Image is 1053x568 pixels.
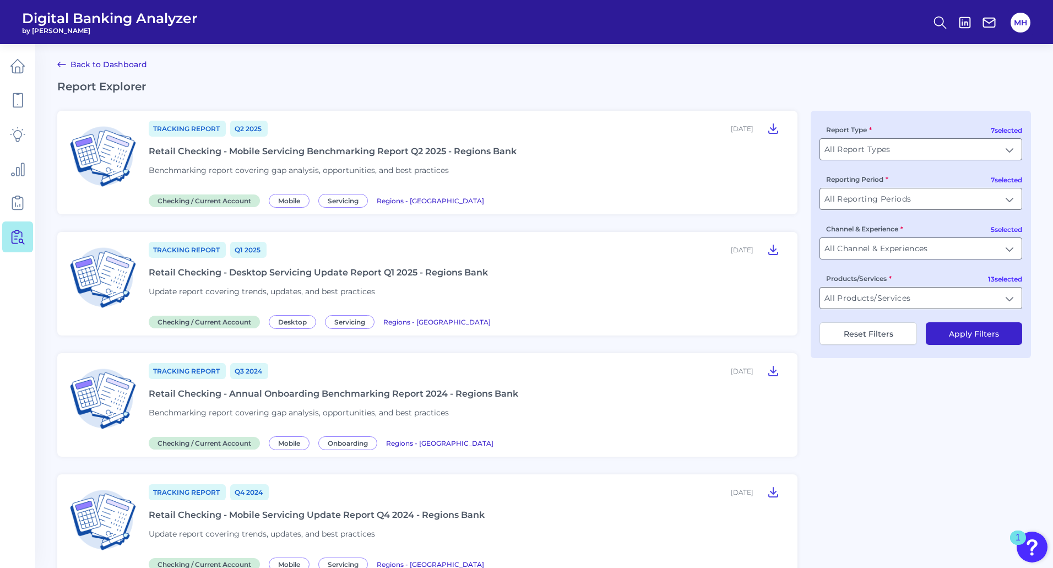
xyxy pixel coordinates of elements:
button: Retail Checking - Mobile Servicing Benchmarking Report Q2 2025 - Regions Bank [762,120,784,137]
div: Retail Checking - Mobile Servicing Benchmarking Report Q2 2025 - Regions Bank [149,146,517,156]
a: Tracking Report [149,363,226,379]
span: by [PERSON_NAME] [22,26,198,35]
span: Digital Banking Analyzer [22,10,198,26]
button: Retail Checking - Annual Onboarding Benchmarking Report 2024 - Regions Bank [762,362,784,380]
span: Checking / Current Account [149,316,260,328]
label: Report Type [826,126,872,134]
a: Mobile [269,195,314,205]
span: Mobile [269,194,310,208]
div: [DATE] [731,367,753,375]
span: Servicing [318,194,368,208]
a: Tracking Report [149,242,226,258]
button: Reset Filters [819,322,917,345]
div: Retail Checking - Mobile Servicing Update Report Q4 2024 - Regions Bank [149,510,485,520]
a: Tracking Report [149,484,226,500]
span: Checking / Current Account [149,437,260,450]
span: Regions - [GEOGRAPHIC_DATA] [377,197,484,205]
a: Mobile [269,437,314,448]
a: Servicing [325,316,379,327]
span: Onboarding [318,436,377,450]
span: Update report covering trends, updates, and best practices [149,529,375,539]
button: Open Resource Center, 1 new notification [1017,532,1047,562]
a: Tracking Report [149,121,226,137]
span: Checking / Current Account [149,194,260,207]
span: Benchmarking report covering gap analysis, opportunities, and best practices [149,408,449,418]
span: Regions - [GEOGRAPHIC_DATA] [383,318,491,326]
a: Desktop [269,316,321,327]
span: Update report covering trends, updates, and best practices [149,286,375,296]
img: Checking / Current Account [66,120,140,193]
div: [DATE] [731,246,753,254]
span: Desktop [269,315,316,329]
div: Retail Checking - Annual Onboarding Benchmarking Report 2024 - Regions Bank [149,388,518,399]
a: Regions - [GEOGRAPHIC_DATA] [386,437,493,448]
img: Checking / Current Account [66,241,140,315]
label: Reporting Period [826,175,888,183]
button: Retail Checking - Mobile Servicing Update Report Q4 2024 - Regions Bank [762,483,784,501]
a: Regions - [GEOGRAPHIC_DATA] [383,316,491,327]
a: Checking / Current Account [149,316,264,327]
a: Servicing [318,195,372,205]
button: MH [1011,13,1030,33]
label: Channel & Experience [826,225,903,233]
button: Retail Checking - Desktop Servicing Update Report Q1 2025 - Regions Bank [762,241,784,258]
a: Checking / Current Account [149,437,264,448]
button: Apply Filters [926,322,1022,345]
a: Q1 2025 [230,242,267,258]
div: [DATE] [731,125,753,133]
span: Regions - [GEOGRAPHIC_DATA] [386,439,493,447]
span: Benchmarking report covering gap analysis, opportunities, and best practices [149,165,449,175]
h2: Report Explorer [57,80,1031,93]
a: Q3 2024 [230,363,268,379]
a: Back to Dashboard [57,58,147,71]
span: Servicing [325,315,374,329]
a: Checking / Current Account [149,195,264,205]
label: Products/Services [826,274,892,283]
span: Mobile [269,436,310,450]
a: Q2 2025 [230,121,268,137]
div: 1 [1016,538,1021,552]
a: Regions - [GEOGRAPHIC_DATA] [377,195,484,205]
div: [DATE] [731,488,753,496]
a: Q4 2024 [230,484,269,500]
img: Checking / Current Account [66,362,140,436]
div: Retail Checking - Desktop Servicing Update Report Q1 2025 - Regions Bank [149,267,488,278]
img: Checking / Current Account [66,483,140,557]
a: Onboarding [318,437,382,448]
